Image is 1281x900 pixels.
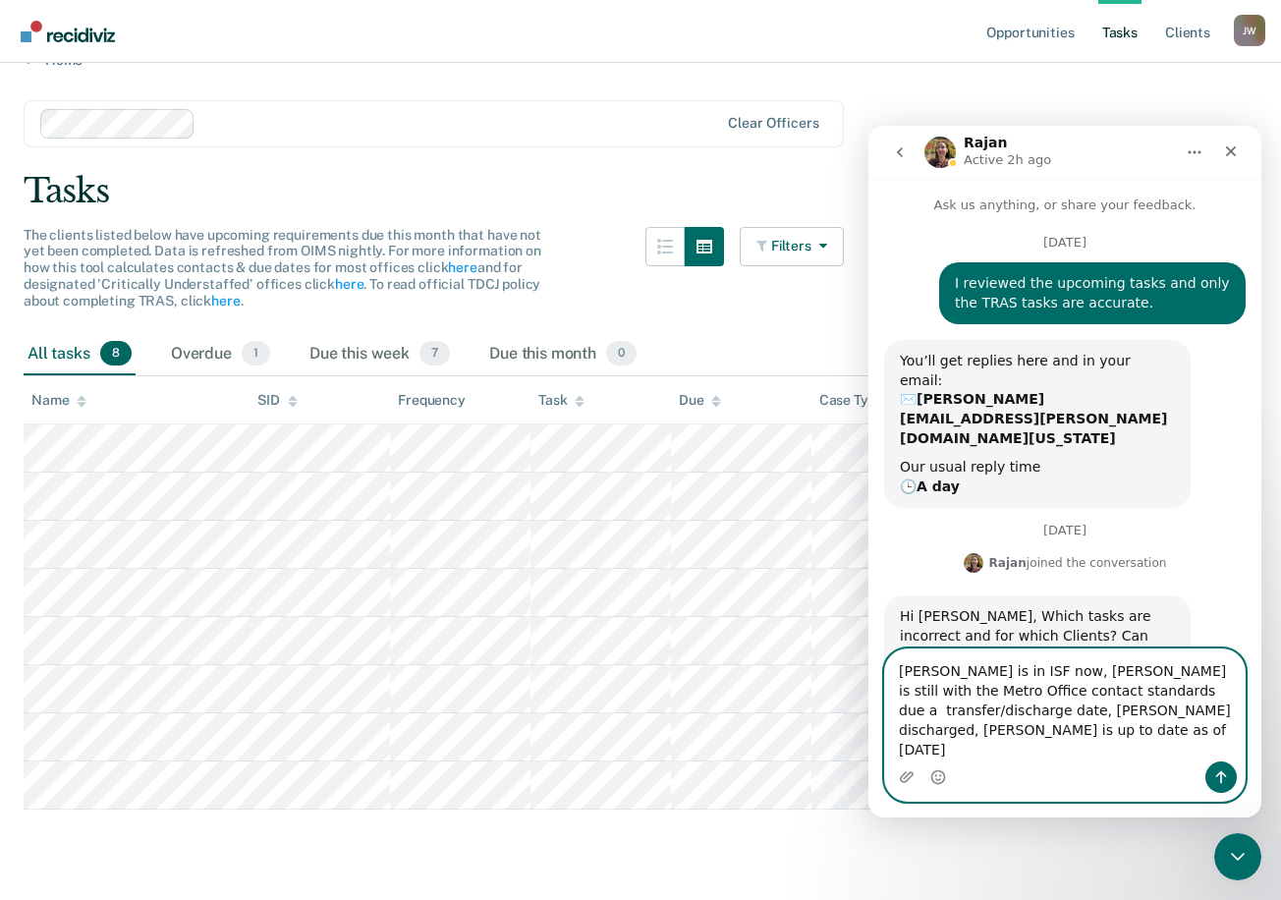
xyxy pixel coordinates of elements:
[606,341,637,366] span: 0
[31,392,86,409] div: Name
[1214,833,1261,880] iframe: Intercom live chat
[679,392,722,409] div: Due
[1234,15,1265,46] div: J W
[819,392,902,409] div: Case Type
[167,333,274,376] div: Overdue1
[728,115,818,132] div: Clear officers
[1234,15,1265,46] button: Profile dropdown button
[242,341,270,366] span: 1
[740,227,844,266] button: Filters
[448,259,476,275] a: here
[24,333,136,376] div: All tasks8
[24,171,1257,211] div: Tasks
[398,392,466,409] div: Frequency
[100,341,132,366] span: 8
[868,126,1261,817] iframe: Intercom live chat
[257,392,298,409] div: SID
[335,276,363,292] a: here
[306,333,454,376] div: Due this week7
[485,333,640,376] div: Due this month0
[24,227,541,309] span: The clients listed below have upcoming requirements due this month that have not yet been complet...
[211,293,240,309] a: here
[419,341,450,366] span: 7
[21,21,115,42] img: Recidiviz
[538,392,585,409] div: Task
